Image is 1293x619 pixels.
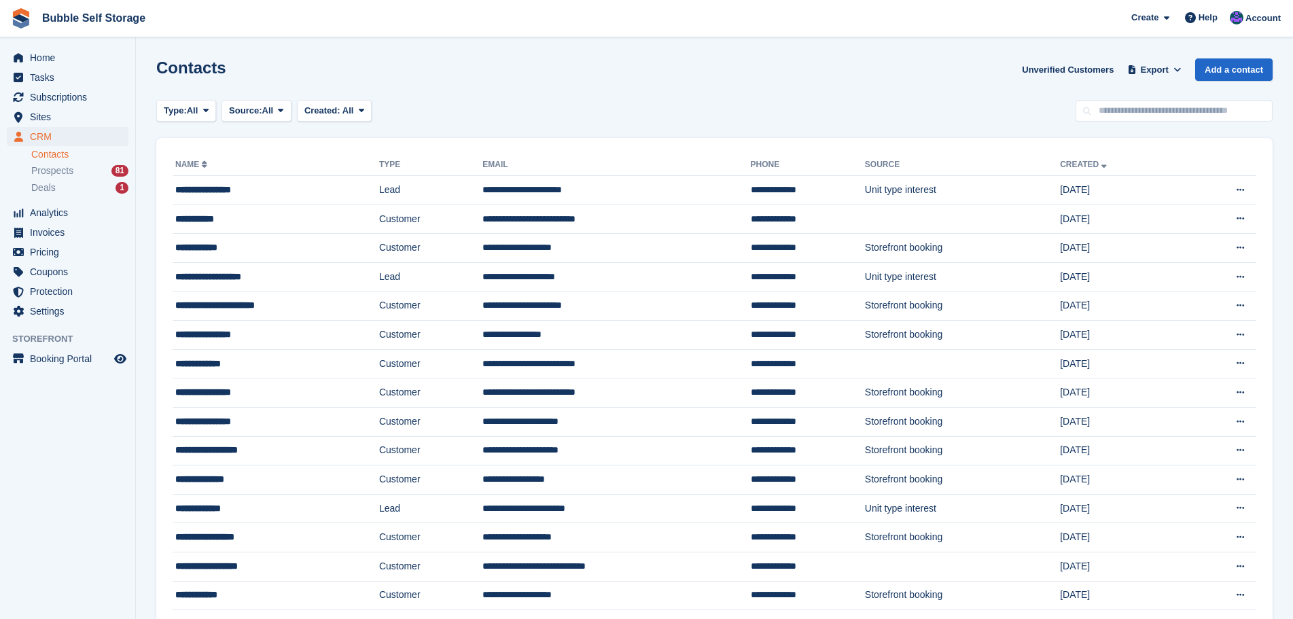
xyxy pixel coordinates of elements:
[1016,58,1119,81] a: Unverified Customers
[1060,581,1185,610] td: [DATE]
[865,291,1060,321] td: Storefront booking
[1060,321,1185,350] td: [DATE]
[1060,465,1185,495] td: [DATE]
[379,154,482,176] th: Type
[865,176,1060,205] td: Unit type interest
[865,465,1060,495] td: Storefront booking
[156,58,226,77] h1: Contacts
[1060,407,1185,436] td: [DATE]
[1060,234,1185,263] td: [DATE]
[1060,291,1185,321] td: [DATE]
[379,205,482,234] td: Customer
[30,127,111,146] span: CRM
[379,436,482,465] td: Customer
[156,100,216,122] button: Type: All
[1060,176,1185,205] td: [DATE]
[379,465,482,495] td: Customer
[1060,262,1185,291] td: [DATE]
[865,523,1060,552] td: Storefront booking
[7,223,128,242] a: menu
[304,105,340,116] span: Created:
[379,176,482,205] td: Lead
[379,262,482,291] td: Lead
[11,8,31,29] img: stora-icon-8386f47178a22dfd0bd8f6a31ec36ba5ce8667c1dd55bd0f319d3a0aa187defe.svg
[1060,349,1185,378] td: [DATE]
[30,282,111,301] span: Protection
[1060,436,1185,465] td: [DATE]
[187,104,198,118] span: All
[30,107,111,126] span: Sites
[865,154,1060,176] th: Source
[342,105,354,116] span: All
[30,88,111,107] span: Subscriptions
[1060,494,1185,523] td: [DATE]
[1060,205,1185,234] td: [DATE]
[31,181,128,195] a: Deals 1
[379,378,482,408] td: Customer
[1060,160,1110,169] a: Created
[7,127,128,146] a: menu
[7,349,128,368] a: menu
[30,349,111,368] span: Booking Portal
[1230,11,1243,24] img: Stuart Jackson
[1199,11,1218,24] span: Help
[222,100,291,122] button: Source: All
[31,164,128,178] a: Prospects 81
[1124,58,1184,81] button: Export
[865,494,1060,523] td: Unit type interest
[31,181,56,194] span: Deals
[30,223,111,242] span: Invoices
[865,378,1060,408] td: Storefront booking
[175,160,210,169] a: Name
[112,351,128,367] a: Preview store
[1060,378,1185,408] td: [DATE]
[865,581,1060,610] td: Storefront booking
[865,407,1060,436] td: Storefront booking
[865,262,1060,291] td: Unit type interest
[7,203,128,222] a: menu
[30,302,111,321] span: Settings
[379,581,482,610] td: Customer
[30,262,111,281] span: Coupons
[262,104,274,118] span: All
[7,107,128,126] a: menu
[1245,12,1281,25] span: Account
[1060,523,1185,552] td: [DATE]
[297,100,372,122] button: Created: All
[379,234,482,263] td: Customer
[30,48,111,67] span: Home
[7,282,128,301] a: menu
[116,182,128,194] div: 1
[379,321,482,350] td: Customer
[7,88,128,107] a: menu
[7,48,128,67] a: menu
[12,332,135,346] span: Storefront
[7,302,128,321] a: menu
[865,234,1060,263] td: Storefront booking
[164,104,187,118] span: Type:
[30,203,111,222] span: Analytics
[379,407,482,436] td: Customer
[1141,63,1169,77] span: Export
[31,148,128,161] a: Contacts
[379,494,482,523] td: Lead
[865,321,1060,350] td: Storefront booking
[7,262,128,281] a: menu
[30,68,111,87] span: Tasks
[379,349,482,378] td: Customer
[751,154,865,176] th: Phone
[1060,552,1185,581] td: [DATE]
[379,291,482,321] td: Customer
[379,552,482,581] td: Customer
[7,243,128,262] a: menu
[1131,11,1158,24] span: Create
[865,436,1060,465] td: Storefront booking
[379,523,482,552] td: Customer
[111,165,128,177] div: 81
[7,68,128,87] a: menu
[37,7,151,29] a: Bubble Self Storage
[229,104,262,118] span: Source:
[1195,58,1273,81] a: Add a contact
[482,154,750,176] th: Email
[31,164,73,177] span: Prospects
